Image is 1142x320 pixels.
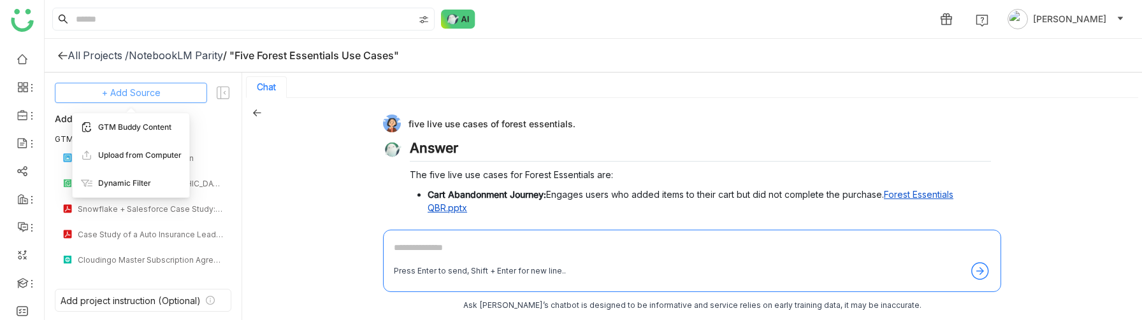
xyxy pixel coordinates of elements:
[1005,9,1127,29] button: [PERSON_NAME]
[62,229,73,239] img: pdf.svg
[428,189,546,200] strong: Cart Abandonment Journey:
[129,49,223,62] div: NotebookLM Parity
[257,82,276,92] button: Chat
[62,254,73,265] img: article.svg
[61,295,201,306] div: Add project instruction (Optional)
[428,189,953,213] a: Forest Essentials QBR.pptx
[976,14,988,27] img: help.svg
[98,177,151,189] span: Dynamic Filter
[55,111,231,126] div: Added Sources
[55,134,231,145] div: GTM Buddy Content
[62,204,73,214] img: pdf.svg
[78,230,224,239] div: Case Study of a Auto Insurance Leader: Project
[394,265,566,277] div: Press Enter to send, Shift + Enter for new line..
[62,178,73,188] img: paper.svg
[428,188,991,214] p: Engages users who added items to their cart but did not complete the purchase.
[68,49,129,62] div: All Projects /
[383,300,1001,312] div: Ask [PERSON_NAME]’s chatbot is designed to be informative and service relies on early training da...
[428,221,991,247] p: Onboards new identified users through a welcome sequence initiated via lead generation web messages.
[11,9,34,32] img: logo
[78,255,224,265] div: Cloudingo Master Subscription Agreement New
[223,49,399,62] div: / "Five Forest Essentials Use Cases"
[410,168,991,181] p: The five live use cases for Forest Essentials are:
[98,122,171,133] span: GTM Buddy Content
[1033,12,1106,26] span: [PERSON_NAME]
[1008,9,1028,29] img: avatar
[98,150,182,161] span: Upload from Computer
[383,115,991,132] div: five live use cases of forest essentials.
[441,10,475,29] img: ask-buddy-normal.svg
[410,140,991,162] h2: Answer
[62,153,73,163] img: png.svg
[102,86,161,100] span: + Add Source
[78,204,224,214] div: Snowflake + Salesforce Case Study: Project
[55,83,207,103] button: + Add Source
[428,222,579,233] strong: Daily New Users Welcome Journey:
[419,15,429,25] img: search-type.svg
